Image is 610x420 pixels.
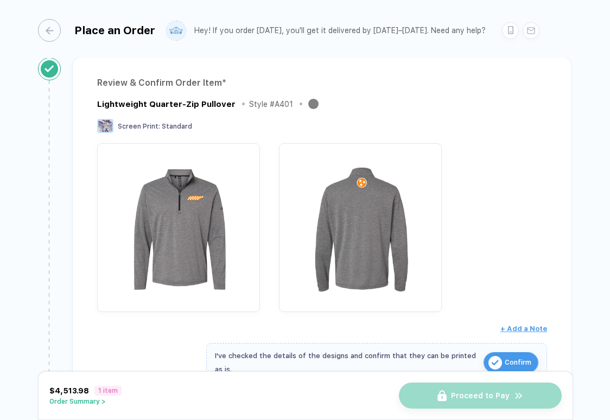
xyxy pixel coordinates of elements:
[484,352,538,373] button: iconConfirm
[505,354,531,371] span: Confirm
[500,324,547,333] span: + Add a Note
[97,119,113,133] img: Screen Print
[94,386,122,396] span: 1 item
[103,149,255,301] img: e4a84cd3-7e9c-4ec2-a9d7-499163ac2f34_nt_front_1758575674961.jpg
[167,21,186,40] img: user profile
[97,99,236,109] div: Lightweight Quarter-Zip Pullover
[97,74,547,92] div: Review & Confirm Order Item
[488,356,502,370] img: icon
[162,123,192,130] span: Standard
[194,26,486,35] div: Hey! If you order [DATE], you'll get it delivered by [DATE]–[DATE]. Need any help?
[49,386,89,395] span: $4,513.98
[284,149,436,301] img: e4a84cd3-7e9c-4ec2-a9d7-499163ac2f34_nt_back_1758575674964.jpg
[249,100,293,109] div: Style # A401
[118,123,160,130] span: Screen Print :
[500,320,547,338] button: + Add a Note
[49,398,122,405] button: Order Summary >
[215,349,478,376] div: I've checked the details of the designs and confirm that they can be printed as is.
[74,24,155,37] div: Place an Order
